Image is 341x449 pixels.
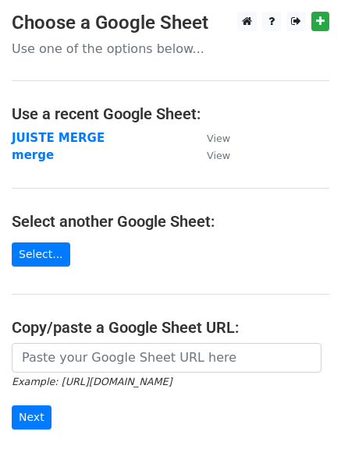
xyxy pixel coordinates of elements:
h4: Select another Google Sheet: [12,212,329,231]
input: Next [12,405,52,430]
a: View [191,131,230,145]
h4: Copy/paste a Google Sheet URL: [12,318,329,337]
h4: Use a recent Google Sheet: [12,104,329,123]
a: merge [12,148,54,162]
small: View [207,150,230,161]
a: Select... [12,242,70,267]
a: JUISTE MERGE [12,131,105,145]
input: Paste your Google Sheet URL here [12,343,321,373]
small: View [207,133,230,144]
small: Example: [URL][DOMAIN_NAME] [12,376,172,387]
a: View [191,148,230,162]
p: Use one of the options below... [12,41,329,57]
h3: Choose a Google Sheet [12,12,329,34]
